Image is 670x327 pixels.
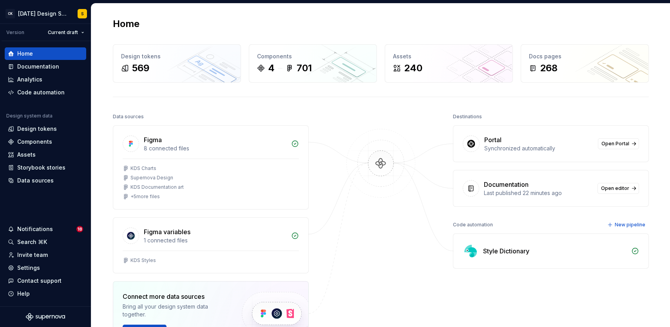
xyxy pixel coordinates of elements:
[130,165,156,172] div: KDS Charts
[5,148,86,161] a: Assets
[5,174,86,187] a: Data sources
[5,236,86,248] button: Search ⌘K
[249,44,377,83] a: Components4701
[598,183,639,194] a: Open editor
[6,29,24,36] div: Version
[130,193,160,200] div: + 5 more files
[17,63,59,70] div: Documentation
[17,225,53,233] div: Notifications
[113,44,241,83] a: Design tokens569
[5,73,86,86] a: Analytics
[130,184,184,190] div: KDS Documentation art
[130,257,156,264] div: KDS Styles
[5,9,15,18] div: CK
[130,175,173,181] div: Supernova Design
[385,44,513,83] a: Assets240
[76,226,83,232] span: 18
[44,27,88,38] button: Current draft
[529,52,641,60] div: Docs pages
[17,177,54,184] div: Data sources
[268,62,275,74] div: 4
[484,145,593,152] div: Synchronized automatically
[17,290,30,298] div: Help
[484,189,593,197] div: Last published 22 minutes ago
[123,303,228,318] div: Bring all your design system data together.
[17,151,36,159] div: Assets
[17,264,40,272] div: Settings
[5,86,86,99] a: Code automation
[598,138,639,149] a: Open Portal
[393,52,505,60] div: Assets
[113,18,139,30] h2: Home
[132,62,149,74] div: 569
[615,222,645,228] span: New pipeline
[17,251,48,259] div: Invite team
[5,262,86,274] a: Settings
[113,217,309,273] a: Figma variables1 connected filesKDS Styles
[5,287,86,300] button: Help
[48,29,78,36] span: Current draft
[453,111,482,122] div: Destinations
[404,62,422,74] div: 240
[5,275,86,287] button: Contact support
[17,125,57,133] div: Design tokens
[5,135,86,148] a: Components
[17,164,65,172] div: Storybook stories
[540,62,558,74] div: 268
[5,123,86,135] a: Design tokens
[5,249,86,261] a: Invite team
[297,62,312,74] div: 701
[453,219,493,230] div: Code automation
[81,11,84,17] div: S
[144,237,286,244] div: 1 connected files
[17,89,65,96] div: Code automation
[144,135,162,145] div: Figma
[483,246,529,256] div: Style Dictionary
[257,52,369,60] div: Components
[121,52,233,60] div: Design tokens
[5,223,86,235] button: Notifications18
[113,111,144,122] div: Data sources
[17,76,42,83] div: Analytics
[26,313,65,321] svg: Supernova Logo
[6,113,53,119] div: Design system data
[113,125,309,210] a: Figma8 connected filesKDS ChartsSupernova DesignKDS Documentation art+5more files
[521,44,649,83] a: Docs pages268
[601,185,629,192] span: Open editor
[484,135,502,145] div: Portal
[17,238,47,246] div: Search ⌘K
[123,292,228,301] div: Connect more data sources
[17,277,62,285] div: Contact support
[484,180,529,189] div: Documentation
[5,60,86,73] a: Documentation
[601,141,629,147] span: Open Portal
[2,5,89,22] button: CK[DATE] Design SystemS
[5,161,86,174] a: Storybook stories
[605,219,649,230] button: New pipeline
[17,138,52,146] div: Components
[144,227,190,237] div: Figma variables
[144,145,286,152] div: 8 connected files
[5,47,86,60] a: Home
[17,50,33,58] div: Home
[18,10,68,18] div: [DATE] Design System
